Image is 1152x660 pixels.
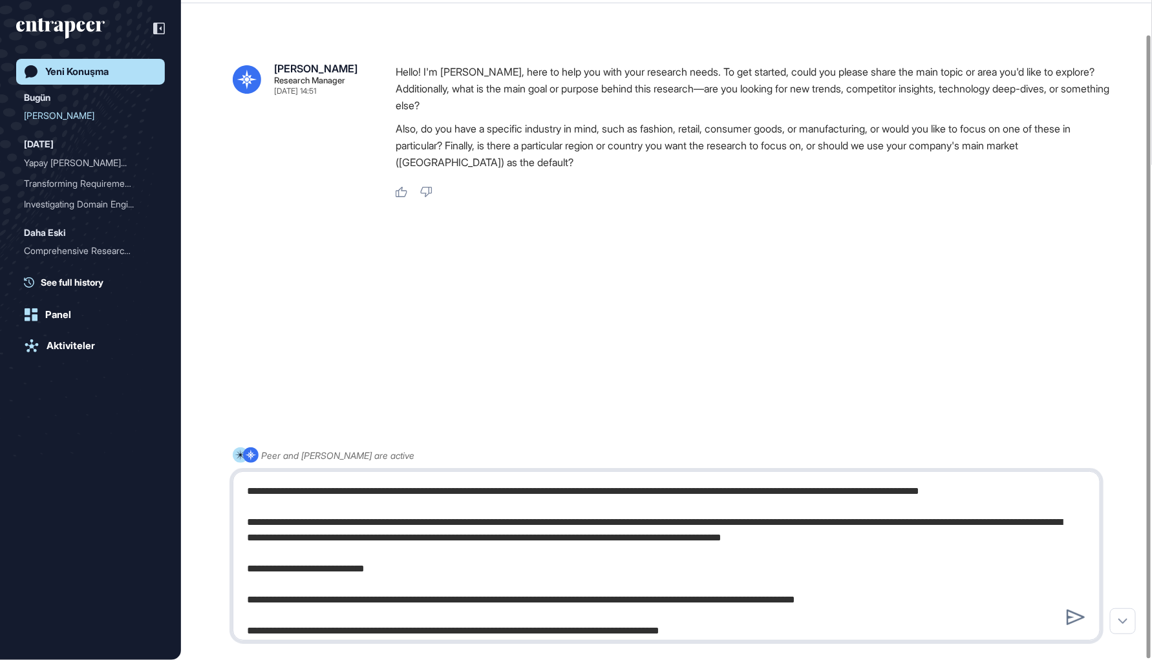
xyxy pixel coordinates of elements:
[24,194,147,215] div: Investigating Domain Engi...
[24,90,50,105] div: Bugün
[24,173,147,194] div: Transforming Requirements...
[24,240,157,261] div: Comprehensive Research Report on AI-Based Software Engineering (AI-SWE) and Its Current Trends
[16,302,165,328] a: Panel
[24,136,54,152] div: [DATE]
[24,194,157,215] div: Investigating Domain Engineering's Role in AI-Based Software Engineering and Its Impact on Agent-...
[24,275,165,289] a: See full history
[24,153,157,173] div: Yapay Zeka Tabanlı Yazılım Mühendisliği ve Ajan Tabanlı Yazılım Geliştirme Yaşam Döngüsü ile Gere...
[41,275,103,289] span: See full history
[274,87,316,95] div: [DATE] 14:51
[16,59,165,85] a: Yeni Konuşma
[396,120,1111,171] p: Also, do you have a specific industry in mind, such as fashion, retail, consumer goods, or manufa...
[274,63,357,74] div: [PERSON_NAME]
[396,63,1111,114] p: Hello! I'm [PERSON_NAME], here to help you with your research needs. To get started, could you pl...
[16,333,165,359] a: Aktiviteler
[47,340,95,352] div: Aktiviteler
[24,105,147,126] div: [PERSON_NAME]
[24,225,66,240] div: Daha Eski
[24,105,157,126] div: Reese
[24,240,147,261] div: Comprehensive Research Re...
[24,173,157,194] div: Transforming Requirements and Technical Analysis in AI-Based Software Engineering and Agent-Based...
[24,153,147,173] div: Yapay [PERSON_NAME]...
[262,447,415,463] div: Peer and [PERSON_NAME] are active
[16,18,105,39] div: entrapeer-logo
[45,66,109,78] div: Yeni Konuşma
[274,76,345,85] div: Research Manager
[45,309,71,321] div: Panel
